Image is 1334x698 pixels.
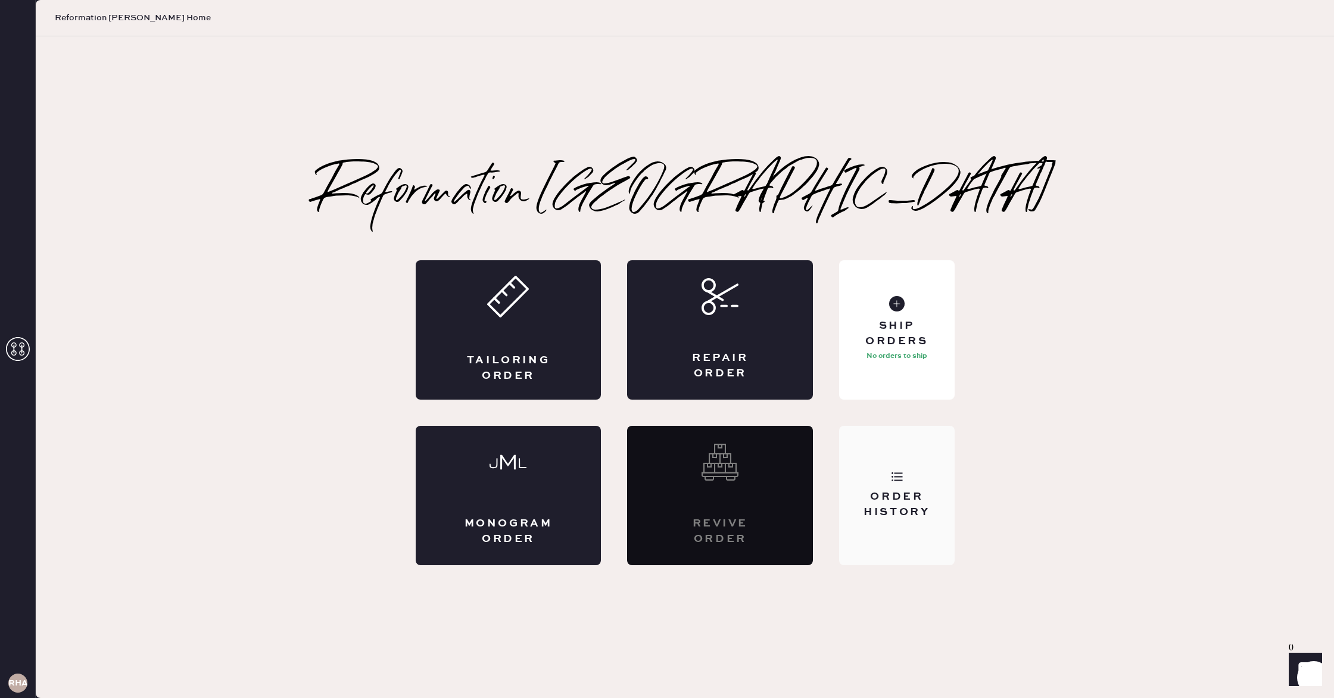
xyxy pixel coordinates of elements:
div: Order History [849,490,945,519]
h2: Reformation [GEOGRAPHIC_DATA] [317,170,1054,217]
div: Ship Orders [849,319,945,348]
p: No orders to ship [867,349,927,363]
div: Revive order [675,516,765,546]
div: Tailoring Order [463,353,554,383]
div: Interested? Contact us at care@hemster.co [627,426,813,565]
iframe: Front Chat [1277,644,1329,696]
span: Reformation [PERSON_NAME] Home [55,12,211,24]
div: Monogram Order [463,516,554,546]
h3: RHA [8,679,27,687]
div: Repair Order [675,351,765,381]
